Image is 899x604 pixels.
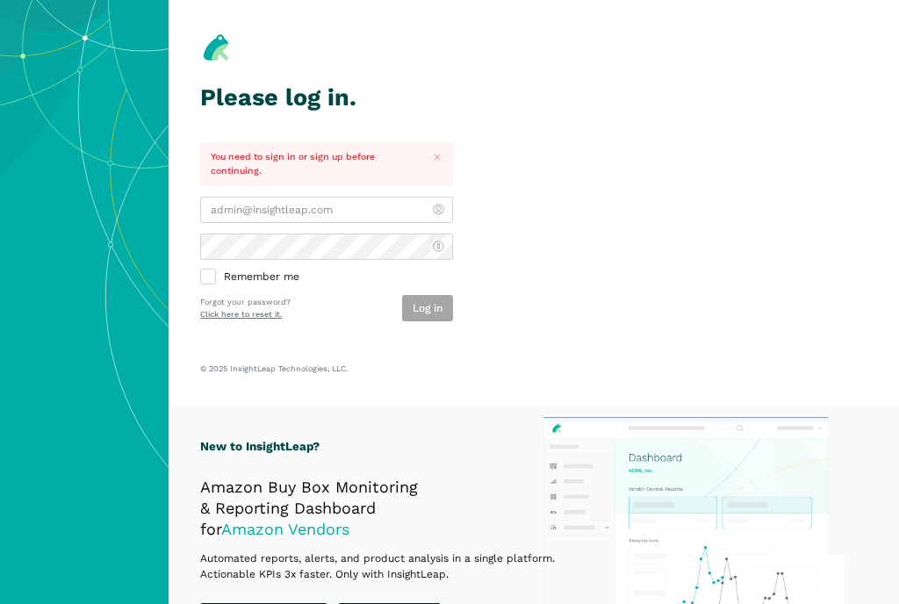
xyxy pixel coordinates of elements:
a: Click here to reset it. [200,310,282,319]
h1: New to InsightLeap? [200,437,600,456]
label: Remember me [200,270,453,285]
input: admin@insightleap.com [200,197,453,223]
h1: Please log in. [200,84,453,111]
h2: Amazon Buy Box Monitoring & Reporting Dashboard for [200,477,600,540]
p: Forgot your password? [200,297,291,309]
p: Automated reports, alerts, and product analysis in a single platform. Actionable KPIs 3x faster. ... [200,550,600,582]
span: Amazon Vendors [221,520,349,538]
p: © 2025 InsightLeap Technologies, LLC. [200,363,867,374]
p: You need to sign in or sign up before continuing. [211,150,418,178]
button: Close [428,147,447,166]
